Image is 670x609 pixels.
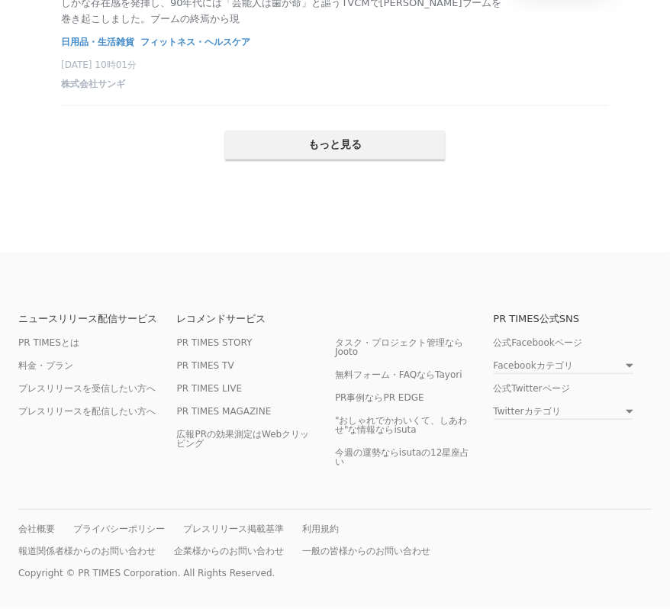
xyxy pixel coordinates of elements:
a: "おしゃれでかわいくて、しあわせ"な情報ならisuta [335,415,468,435]
a: 一般の皆様からのお問い合わせ [302,546,430,556]
a: 公式Facebookページ [494,337,582,348]
a: 無料フォーム・FAQならTayori [335,369,462,380]
a: Twitterカテゴリ [494,407,634,420]
a: PR TIMES MAGAZINE [177,406,272,417]
a: プレスリリースを受信したい方へ [18,383,156,394]
a: タスク・プロジェクト管理ならJooto [335,337,463,357]
p: ニュースリリース配信サービス [18,314,177,324]
span: 株式会社サンギ [61,78,125,91]
a: プレスリリースを配信したい方へ [18,406,156,417]
p: PR TIMES公式SNS [494,314,652,324]
a: 報道関係者様からのお問い合わせ [18,546,156,556]
a: 今週の運勢ならisutaの12星座占い [335,447,470,467]
a: プレスリリース掲載基準 [183,524,284,534]
button: もっと見る [225,130,445,159]
p: [DATE] 10時01分 [61,59,609,72]
a: 日用品・生活雑貨 [61,34,134,50]
a: フィットネス・ヘルスケア [140,34,250,50]
p: Copyright © PR TIMES Corporation. All Rights Reserved. [18,568,652,578]
a: PR TIMES TV [177,360,234,371]
a: 広報PRの効果測定はWebクリッピング [177,429,310,449]
a: プライバシーポリシー [73,524,165,534]
a: PR TIMESとは [18,337,79,348]
a: 公式Twitterページ [494,383,570,394]
a: PR TIMES LIVE [177,383,243,394]
a: 株式会社サンギ [61,82,125,93]
a: 会社概要 [18,524,55,534]
a: Facebookカテゴリ [494,361,634,374]
a: PR事例ならPR EDGE [335,392,424,403]
a: 料金・プラン [18,360,73,371]
a: PR TIMES STORY [177,337,253,348]
p: レコメンドサービス [177,314,336,324]
a: 利用規約 [302,524,339,534]
a: 企業様からのお問い合わせ [174,546,284,556]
